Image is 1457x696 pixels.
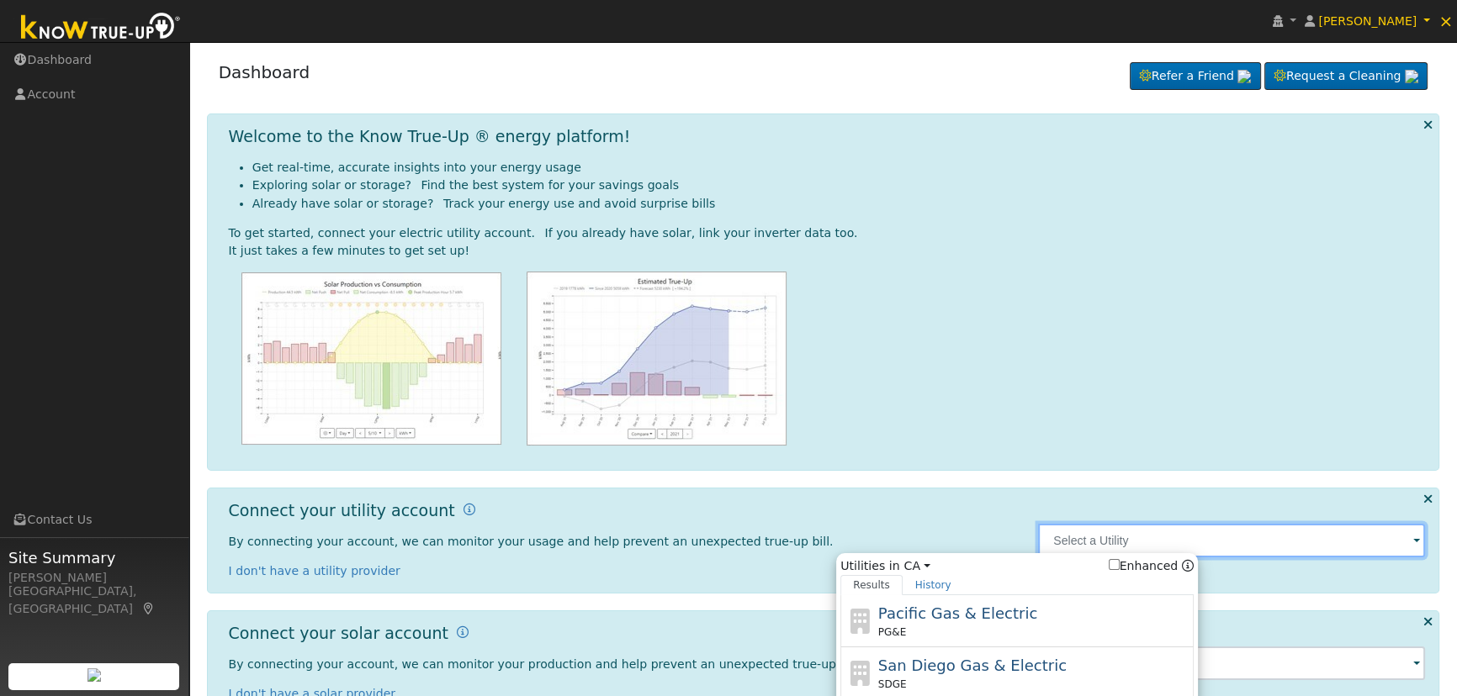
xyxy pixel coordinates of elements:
[1038,646,1425,680] input: Select an Inverter
[878,677,907,692] span: SDGE
[1438,11,1453,31] span: ×
[1237,70,1251,83] img: retrieve
[219,62,310,82] a: Dashboard
[840,557,1194,575] span: Utilities in
[1405,70,1418,83] img: retrieve
[1130,62,1261,91] a: Refer a Friend
[13,9,189,47] img: Know True-Up
[8,546,180,569] span: Site Summary
[903,557,930,575] a: CA
[903,575,964,595] a: History
[252,177,1426,194] li: Exploring solar or storage? Find the best system for your savings goals
[878,625,906,640] span: PG&E
[1109,557,1179,575] label: Enhanced
[229,535,834,548] span: By connecting your account, we can monitor your usage and help prevent an unexpected true-up bill.
[252,195,1426,213] li: Already have solar or storage? Track your energy use and avoid surprise bills
[8,583,180,618] div: [GEOGRAPHIC_DATA], [GEOGRAPHIC_DATA]
[878,656,1067,674] span: San Diego Gas & Electric
[252,159,1426,177] li: Get real-time, accurate insights into your energy usage
[229,564,400,577] a: I don't have a utility provider
[229,624,448,643] h1: Connect your solar account
[229,657,861,671] span: By connecting your account, we can monitor your production and help prevent an unexpected true-up...
[141,602,156,615] a: Map
[87,668,101,682] img: retrieve
[229,501,455,520] h1: Connect your utility account
[878,604,1037,622] span: Pacific Gas & Electric
[229,127,631,146] h1: Welcome to the Know True-Up ® energy platform!
[1109,559,1120,570] input: Enhanced
[840,575,903,595] a: Results
[8,569,180,587] div: [PERSON_NAME]
[229,224,1426,242] div: To get started, connect your electric utility account. If you already have solar, link your inver...
[1109,557,1195,575] span: Show enhanced providers
[229,242,1426,260] div: It just takes a few minutes to get set up!
[1038,524,1425,557] input: Select a Utility
[1264,62,1428,91] a: Request a Cleaning
[1318,14,1417,28] span: [PERSON_NAME]
[1182,559,1194,572] a: Enhanced Providers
